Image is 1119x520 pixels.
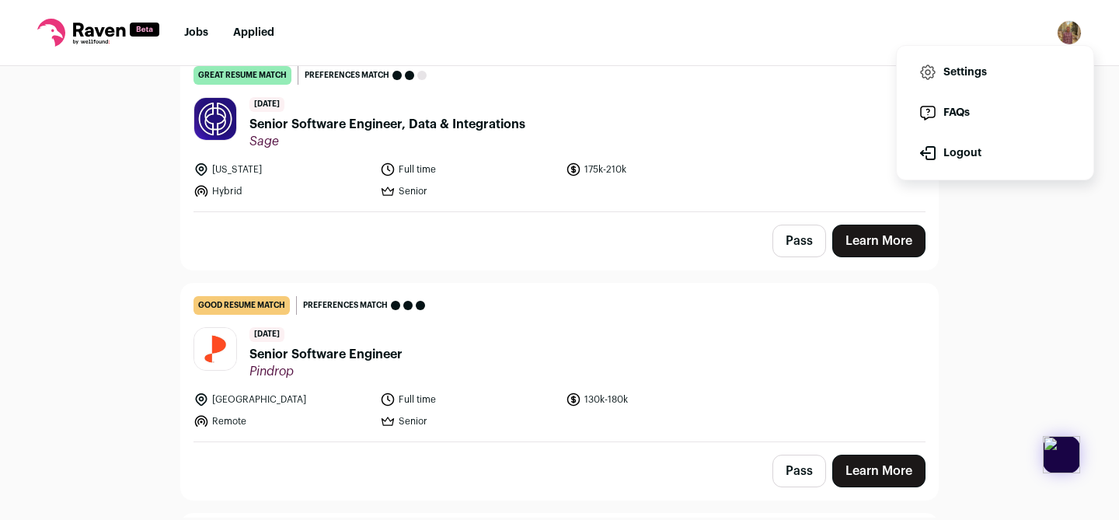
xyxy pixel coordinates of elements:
[193,414,371,429] li: Remote
[249,115,525,134] span: Senior Software Engineer, Data & Integrations
[249,97,284,112] span: [DATE]
[193,66,291,85] div: great resume match
[1043,436,1080,473] img: app-logo.png
[249,364,403,379] span: Pindrop
[181,284,938,441] a: good resume match Preferences match [DATE] Senior Software Engineer Pindrop [GEOGRAPHIC_DATA] Ful...
[380,392,557,407] li: Full time
[832,455,926,487] a: Learn More
[194,98,236,140] img: c6cfde67f5c0a723c134fc62bdd932e663936dc5bf88989f13cf0d211d94dc16.jpg
[193,183,371,199] li: Hybrid
[303,298,388,313] span: Preferences match
[832,225,926,257] a: Learn More
[181,54,938,211] a: great resume match Preferences match [DATE] Senior Software Engineer, Data & Integrations Sage [U...
[1057,20,1082,45] button: Open dropdown
[233,27,274,38] a: Applied
[249,345,403,364] span: Senior Software Engineer
[249,134,525,149] span: Sage
[909,94,1081,131] a: FAQs
[193,162,371,177] li: [US_STATE]
[249,327,284,342] span: [DATE]
[566,162,743,177] li: 175k-210k
[380,414,557,429] li: Senior
[305,68,389,83] span: Preferences match
[909,54,1081,91] a: Settings
[909,134,1081,172] button: Logout
[193,296,290,315] div: good resume match
[193,392,371,407] li: [GEOGRAPHIC_DATA]
[380,183,557,199] li: Senior
[772,455,826,487] button: Pass
[1057,20,1082,45] img: 8006097-medium_jpg
[380,162,557,177] li: Full time
[184,27,208,38] a: Jobs
[566,392,743,407] li: 130k-180k
[772,225,826,257] button: Pass
[194,328,236,370] img: a3776a64a4dccbbeabce10f40115a84b1cb7b7249b113bee7b6c461b0d125707.jpg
